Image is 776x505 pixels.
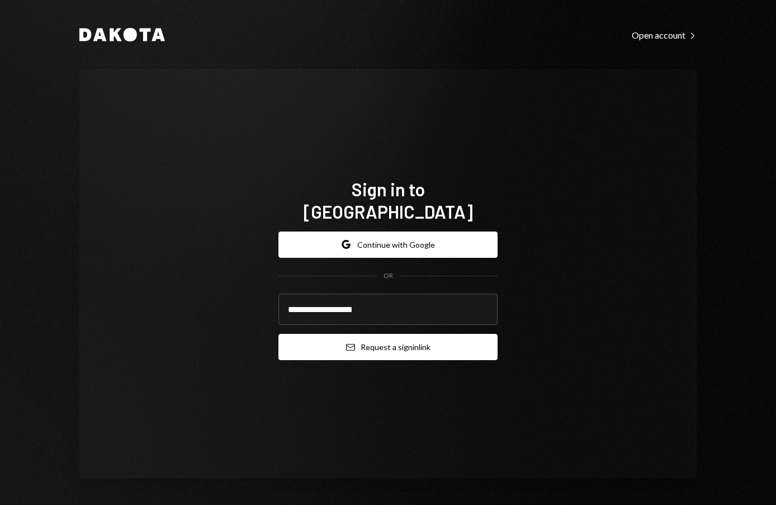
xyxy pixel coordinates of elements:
button: Continue with Google [278,232,498,258]
div: OR [384,271,393,281]
h1: Sign in to [GEOGRAPHIC_DATA] [278,178,498,223]
a: Open account [632,29,697,41]
div: Open account [632,30,697,41]
button: Request a signinlink [278,334,498,360]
